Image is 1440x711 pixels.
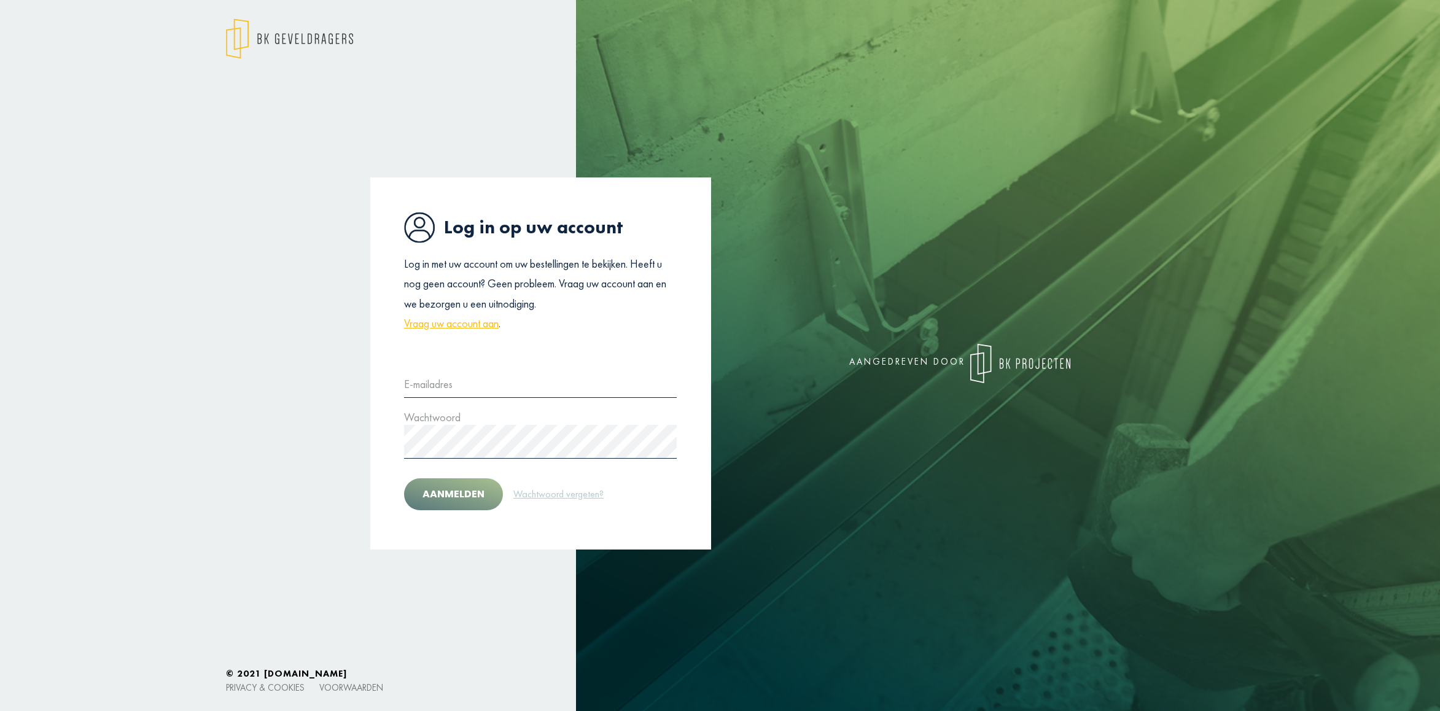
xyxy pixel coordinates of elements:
[226,668,1215,679] h6: © 2021 [DOMAIN_NAME]
[404,314,499,333] a: Vraag uw account aan
[444,216,623,238] font: Log in op uw account
[404,257,666,311] font: Log in met uw account om uw bestellingen te bekijken. Heeft u nog geen account? Geen probleem. Vr...
[226,18,353,59] img: logo
[970,344,1070,383] img: logo
[404,408,461,427] label: Wachtwoord
[849,355,965,367] font: Aangedreven door
[499,316,500,330] font: .
[404,478,503,510] button: Aanmelden
[404,212,435,243] img: pictogram
[226,682,305,693] a: Privacy & cookies
[513,486,604,502] a: Wachtwoord vergeten?
[319,682,383,693] a: Voorwaarden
